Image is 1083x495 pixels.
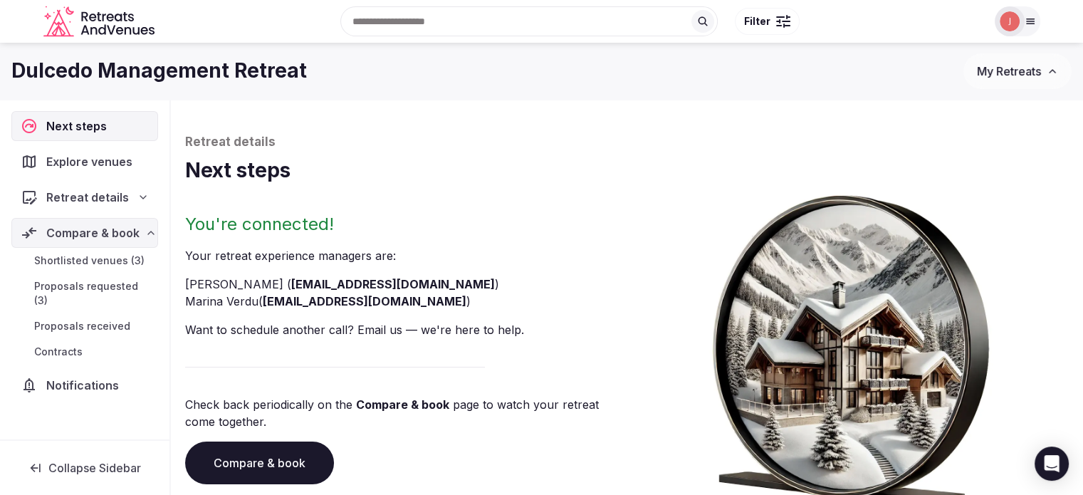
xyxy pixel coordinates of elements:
[185,396,622,430] p: Check back periodically on the page to watch your retreat come together.
[185,321,622,338] p: Want to schedule another call? Email us — we're here to help.
[46,189,129,206] span: Retreat details
[185,134,1069,151] p: Retreat details
[744,14,770,28] span: Filter
[185,293,622,310] li: Marina Verdu ( )
[185,213,622,236] h2: You're connected!
[11,147,158,177] a: Explore venues
[977,64,1041,78] span: My Retreats
[11,452,158,484] button: Collapse Sidebar
[46,224,140,241] span: Compare & book
[43,6,157,38] a: Visit the homepage
[263,294,466,308] a: [EMAIL_ADDRESS][DOMAIN_NAME]
[185,157,1069,184] h1: Next steps
[46,118,113,135] span: Next steps
[11,316,158,336] a: Proposals received
[291,277,495,291] a: [EMAIL_ADDRESS][DOMAIN_NAME]
[11,276,158,311] a: Proposals requested (3)
[34,345,83,359] span: Contracts
[11,57,307,85] h1: Dulcedo Management Retreat
[356,397,449,412] a: Compare & book
[735,8,800,35] button: Filter
[963,53,1072,89] button: My Retreats
[34,279,152,308] span: Proposals requested (3)
[11,370,158,400] a: Notifications
[46,153,138,170] span: Explore venues
[48,461,141,475] span: Collapse Sidebar
[1000,11,1020,31] img: Joanna Asiukiewicz
[185,247,622,264] p: Your retreat experience manager s are :
[43,6,157,38] svg: Retreats and Venues company logo
[11,111,158,141] a: Next steps
[1035,447,1069,481] div: Open Intercom Messenger
[46,377,125,394] span: Notifications
[34,254,145,268] span: Shortlisted venues (3)
[11,342,158,362] a: Contracts
[34,319,130,333] span: Proposals received
[11,251,158,271] a: Shortlisted venues (3)
[185,442,334,484] a: Compare & book
[185,276,622,293] li: [PERSON_NAME] ( )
